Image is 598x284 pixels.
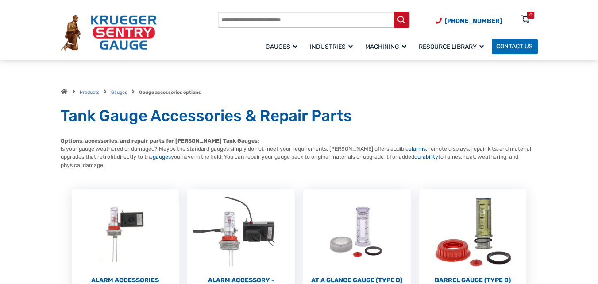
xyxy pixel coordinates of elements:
a: Gauges [111,89,127,95]
a: alarms [409,146,426,152]
span: Gauges [266,43,297,51]
a: durability [414,154,438,160]
img: Alarm Accessory - DC [187,189,295,275]
strong: Gauge accessories options [139,89,201,95]
div: 0 [529,12,532,19]
img: At a Glance Gauge (Type D) Repair Kit [303,189,411,275]
a: Gauges [261,37,305,55]
a: Products [80,89,99,95]
a: Phone Number (920) 434-8860 [436,16,502,26]
span: [PHONE_NUMBER] [445,17,502,25]
a: Machining [361,37,414,55]
img: Krueger Sentry Gauge [61,15,157,50]
span: Contact Us [496,43,533,51]
a: Industries [305,37,361,55]
a: gauges [153,154,171,160]
span: Industries [310,43,353,51]
a: Visit product category Alarm Accessories [72,189,179,284]
h1: Tank Gauge Accessories & Repair Parts [61,106,538,126]
a: Resource Library [414,37,492,55]
a: Contact Us [492,39,538,54]
img: Barrel Gauge (Type B) Repair Kit [419,189,527,275]
span: Machining [365,43,406,51]
p: Is your gauge weathered or damaged? Maybe the standard gauges simply do not meet your requirement... [61,137,538,170]
span: Resource Library [419,43,484,51]
img: Alarm Accessories [72,189,179,275]
strong: Options, accessories, and repair parts for [PERSON_NAME] Tank Gauges: [61,138,259,144]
